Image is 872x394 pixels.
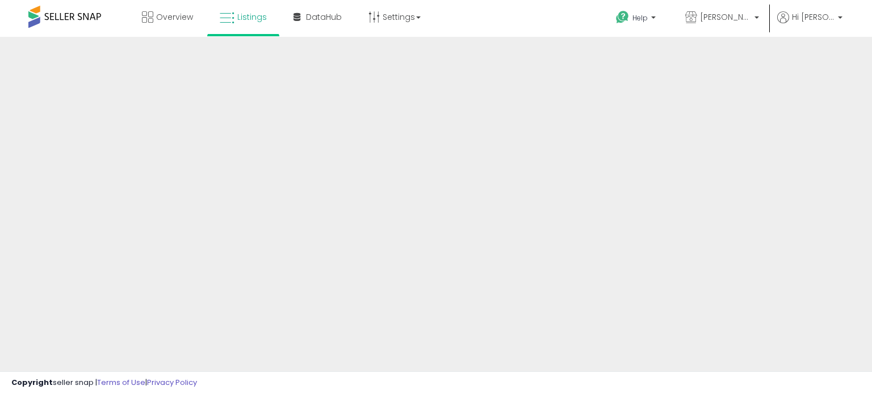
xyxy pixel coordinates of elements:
span: Overview [156,11,193,23]
a: Terms of Use [97,377,145,388]
a: Help [607,2,667,37]
span: Listings [237,11,267,23]
span: Help [632,13,648,23]
strong: Copyright [11,377,53,388]
a: Hi [PERSON_NAME] [777,11,842,37]
div: seller snap | | [11,378,197,388]
i: Get Help [615,10,630,24]
span: Hi [PERSON_NAME] [792,11,835,23]
a: Privacy Policy [147,377,197,388]
span: DataHub [306,11,342,23]
span: [PERSON_NAME] [700,11,751,23]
